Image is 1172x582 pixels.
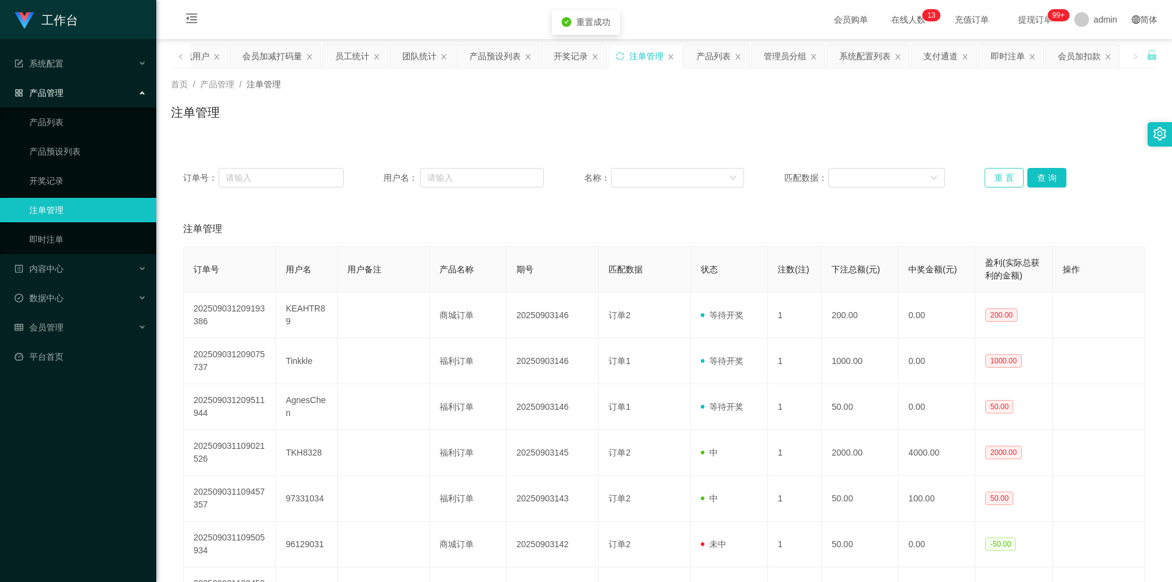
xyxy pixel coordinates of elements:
[822,384,899,430] td: 50.00
[171,79,188,89] span: 首页
[822,522,899,567] td: 50.00
[200,79,234,89] span: 产品管理
[591,53,599,60] i: 图标: close
[373,53,380,60] i: 图标: close
[347,264,382,274] span: 用户备注
[507,338,599,384] td: 20250903146
[1104,53,1112,60] i: 图标: close
[430,293,507,338] td: 商城订单
[609,448,631,457] span: 订单2
[242,45,302,68] div: 会员加减打码量
[15,293,63,303] span: 数据中心
[239,79,242,89] span: /
[430,430,507,476] td: 福利订单
[831,264,880,274] span: 下注总额(元)
[171,103,220,122] h1: 注单管理
[949,15,995,24] span: 充值订单
[29,227,146,252] a: 即时注单
[768,338,822,384] td: 1
[1012,15,1058,24] span: 提现订单
[885,15,931,24] span: 在线人数
[899,522,975,567] td: 0.00
[306,53,313,60] i: 图标: close
[961,53,969,60] i: 图标: close
[276,384,338,430] td: AgnesChen
[609,264,643,274] span: 匹配数据
[184,338,276,384] td: 202509031209075737
[822,430,899,476] td: 2000.00
[430,338,507,384] td: 福利订单
[184,522,276,567] td: 202509031109505934
[171,1,212,40] i: 图标: menu-fold
[183,222,222,236] span: 注单管理
[276,338,338,384] td: Tinkkle
[15,59,23,68] i: 图标: form
[440,53,447,60] i: 图标: close
[1047,9,1069,21] sup: 1056
[609,356,631,366] span: 订单1
[29,139,146,164] a: 产品预设列表
[15,264,23,273] i: 图标: profile
[276,430,338,476] td: TKH8328
[430,384,507,430] td: 福利订单
[778,264,809,274] span: 注数(注)
[184,293,276,338] td: 202509031209193386
[931,9,936,21] p: 3
[899,384,975,430] td: 0.00
[985,354,1021,368] span: 1000.00
[15,344,146,369] a: 图标: dashboard平台首页
[701,264,718,274] span: 状态
[930,174,938,183] i: 图标: down
[899,430,975,476] td: 4000.00
[701,493,718,503] span: 中
[1027,168,1066,187] button: 查 询
[667,53,675,60] i: 图标: close
[554,45,588,68] div: 开奖记录
[15,88,63,98] span: 产品管理
[985,537,1016,551] span: -50.00
[469,45,521,68] div: 产品预设列表
[701,448,718,457] span: 中
[609,402,631,412] span: 订单1
[768,476,822,522] td: 1
[784,172,828,184] span: 匹配数据：
[1058,45,1101,68] div: 会员加扣款
[15,264,63,274] span: 内容中心
[985,308,1018,322] span: 200.00
[219,168,343,187] input: 请输入
[193,79,195,89] span: /
[430,522,507,567] td: 商城订单
[1132,15,1140,24] i: 图标: global
[985,168,1024,187] button: 重 置
[927,9,931,21] p: 1
[15,323,23,332] i: 图标: table
[985,492,1013,505] span: 50.00
[286,264,311,274] span: 用户名
[839,45,891,68] div: 系统配置列表
[768,293,822,338] td: 1
[29,110,146,134] a: 产品列表
[899,476,975,522] td: 100.00
[584,172,611,184] span: 名称：
[420,168,544,187] input: 请输入
[29,169,146,193] a: 开奖记录
[768,430,822,476] td: 1
[247,79,281,89] span: 注单管理
[383,172,420,184] span: 用户名：
[402,45,436,68] div: 团队统计
[507,476,599,522] td: 20250903143
[822,338,899,384] td: 1000.00
[822,476,899,522] td: 50.00
[701,402,743,412] span: 等待开奖
[985,446,1021,459] span: 2000.00
[276,293,338,338] td: KEAHTR89
[184,384,276,430] td: 202509031209511944
[701,310,743,320] span: 等待开奖
[1146,49,1157,60] i: 图标: unlock
[768,522,822,567] td: 1
[276,476,338,522] td: 97331034
[985,400,1013,413] span: 50.00
[822,293,899,338] td: 200.00
[15,59,63,68] span: 系统配置
[15,89,23,97] i: 图标: appstore-o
